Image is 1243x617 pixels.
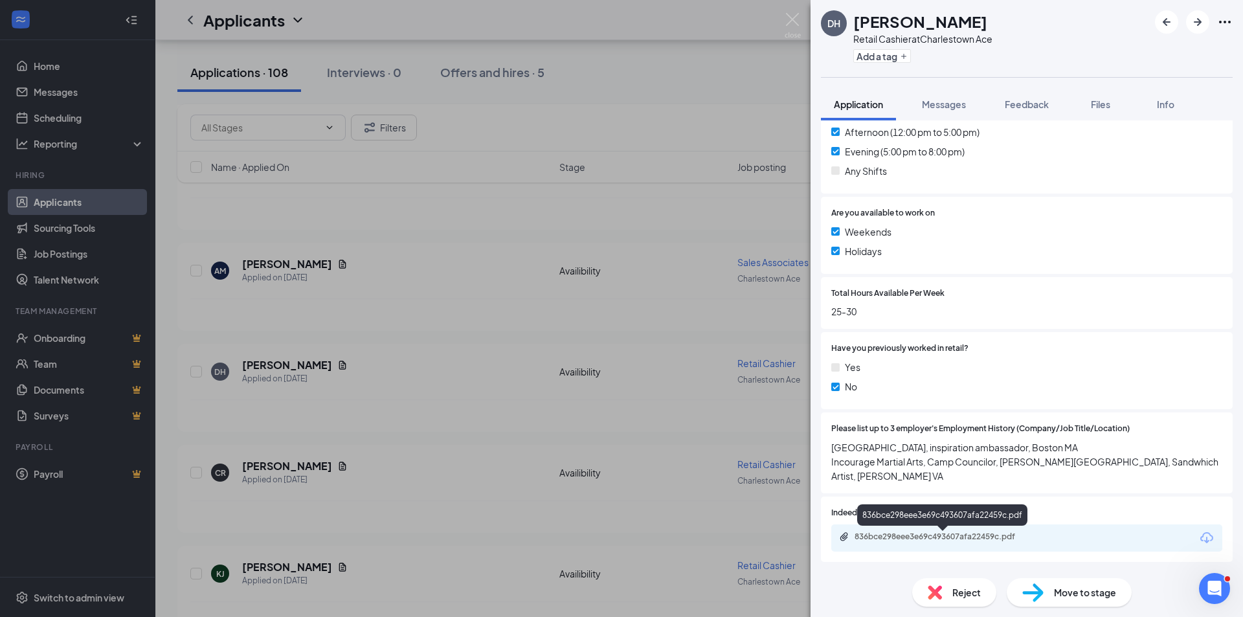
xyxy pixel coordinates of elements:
[845,379,857,394] span: No
[952,585,981,600] span: Reject
[831,423,1130,435] span: Please list up to 3 employer's Employment History (Company/Job Title/Location)
[831,207,935,219] span: Are you available to work on
[900,52,908,60] svg: Plus
[827,17,840,30] div: DH
[845,125,980,139] span: Afternoon (12:00 pm to 5:00 pm)
[1159,14,1174,30] svg: ArrowLeftNew
[1190,14,1205,30] svg: ArrowRight
[831,342,969,355] span: Have you previously worked in retail?
[1054,585,1116,600] span: Move to stage
[831,507,888,519] span: Indeed Resume
[845,360,860,374] span: Yes
[1217,14,1233,30] svg: Ellipses
[831,304,1222,319] span: 25-30
[853,10,987,32] h1: [PERSON_NAME]
[839,532,849,542] svg: Paperclip
[845,164,887,178] span: Any Shifts
[834,98,883,110] span: Application
[845,225,891,239] span: Weekends
[853,32,992,45] div: Retail Cashier at Charlestown Ace
[839,532,1049,544] a: Paperclip836bce298eee3e69c493607afa22459c.pdf
[1186,10,1209,34] button: ArrowRight
[1005,98,1049,110] span: Feedback
[922,98,966,110] span: Messages
[855,532,1036,542] div: 836bce298eee3e69c493607afa22459c.pdf
[1155,10,1178,34] button: ArrowLeftNew
[857,504,1027,526] div: 836bce298eee3e69c493607afa22459c.pdf
[1199,530,1215,546] svg: Download
[831,440,1222,483] span: [GEOGRAPHIC_DATA], inspiration ambassador, Boston MA Incourage Martial Arts, Camp Councilor, [PER...
[845,244,882,258] span: Holidays
[853,49,911,63] button: PlusAdd a tag
[845,144,965,159] span: Evening (5:00 pm to 8:00 pm)
[1199,573,1230,604] iframe: Intercom live chat
[1091,98,1110,110] span: Files
[831,287,945,300] span: Total Hours Available Per Week
[1157,98,1174,110] span: Info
